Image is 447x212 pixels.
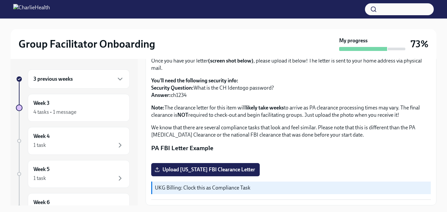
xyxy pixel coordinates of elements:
a: Week 51 task [16,160,130,188]
strong: (screen shot below) [208,58,253,64]
strong: Answer: [151,92,171,98]
p: PA FBI Letter Example [151,144,431,152]
div: 4 tasks • 1 message [33,108,76,116]
strong: You'll need the following security info: [151,77,238,84]
h6: Week 5 [33,166,50,173]
p: What is the CH Identogo password? ch1234 [151,77,431,99]
h6: Week 3 [33,100,50,107]
p: The clearance letter for this item will to arrive as PA clearance processing times may vary. The ... [151,104,431,119]
a: Week 34 tasks • 1 message [16,94,130,122]
p: Once you have your letter , please upload it below! The letter is sent to your home address via p... [151,57,431,72]
div: 3 previous weeks [28,69,130,89]
img: CharlieHealth [13,4,50,15]
h6: 3 previous weeks [33,75,73,83]
strong: My progress [339,37,368,44]
h3: 73% [411,38,428,50]
h2: Group Facilitator Onboarding [19,37,155,51]
div: 1 task [33,175,46,182]
strong: NOT [177,112,188,118]
div: 1 task [33,142,46,149]
a: Week 41 task [16,127,130,155]
h6: Week 6 [33,199,50,206]
p: UKG Billing: Clock this as Compliance Task [155,184,428,191]
span: Upload [US_STATE] FBI Clearance Letter [156,166,255,173]
strong: Note: [151,105,164,111]
strong: Security Question: [151,85,194,91]
label: Upload [US_STATE] FBI Clearance Letter [151,163,260,176]
h6: Week 4 [33,133,50,140]
p: We know that there are several compliance tasks that look and feel similar. Please note that this... [151,124,431,139]
strong: likely take weeks [246,105,284,111]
